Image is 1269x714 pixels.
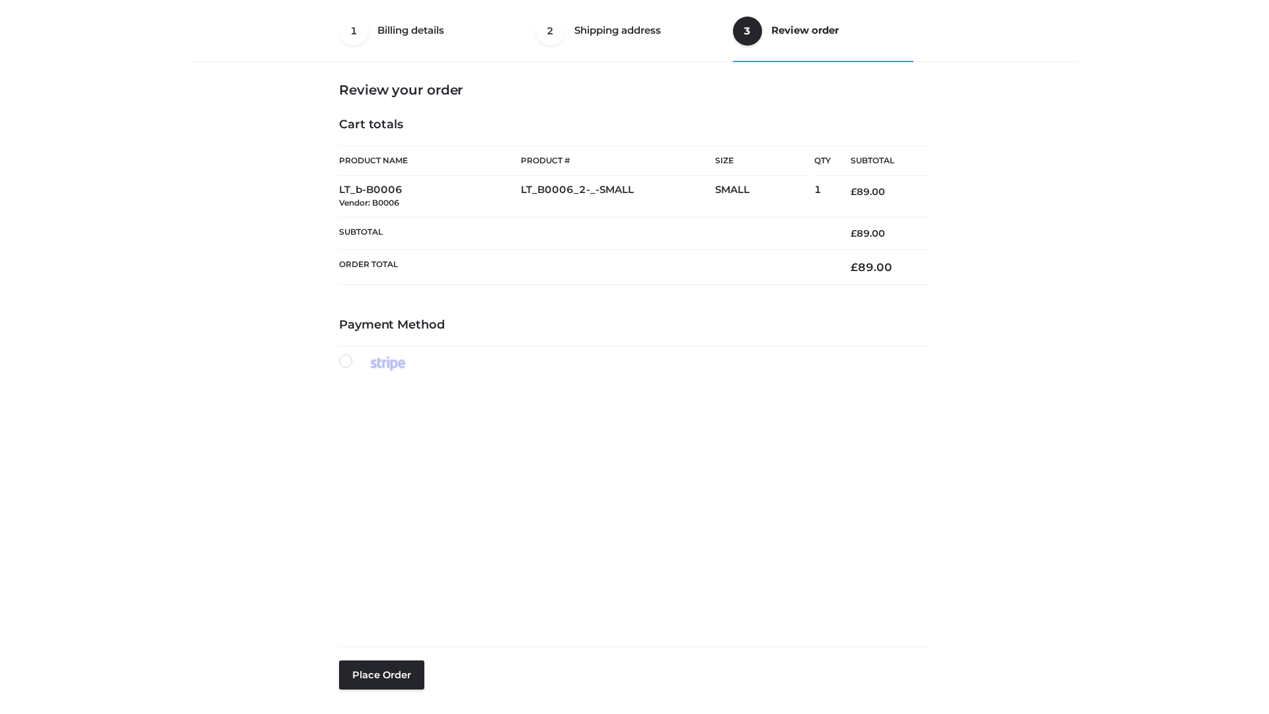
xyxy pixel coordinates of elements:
[339,118,930,132] h4: Cart totals
[339,145,521,176] th: Product Name
[339,176,521,218] td: LT_b-B0006
[339,198,399,208] small: Vendor: B0006
[831,146,930,176] th: Subtotal
[715,146,808,176] th: Size
[336,385,927,624] iframe: Secure payment input frame
[339,660,424,690] button: Place order
[715,176,814,218] td: SMALL
[814,176,831,218] td: 1
[339,82,930,98] h3: Review your order
[851,227,885,239] bdi: 89.00
[521,145,715,176] th: Product #
[851,260,858,274] span: £
[851,260,892,274] bdi: 89.00
[814,145,831,176] th: Qty
[339,250,831,285] th: Order Total
[851,227,857,239] span: £
[339,217,831,249] th: Subtotal
[339,318,930,333] h4: Payment Method
[851,186,857,198] span: £
[851,186,885,198] bdi: 89.00
[521,176,715,218] td: LT_B0006_2-_-SMALL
